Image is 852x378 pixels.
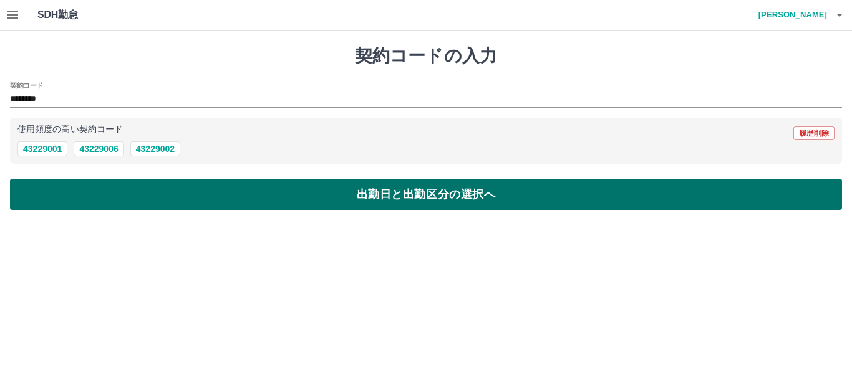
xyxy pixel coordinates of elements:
[10,179,842,210] button: 出勤日と出勤区分の選択へ
[10,45,842,67] h1: 契約コードの入力
[10,80,43,90] h2: 契約コード
[74,141,123,156] button: 43229006
[17,125,123,134] p: 使用頻度の高い契約コード
[130,141,180,156] button: 43229002
[17,141,67,156] button: 43229001
[793,126,835,140] button: 履歴削除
